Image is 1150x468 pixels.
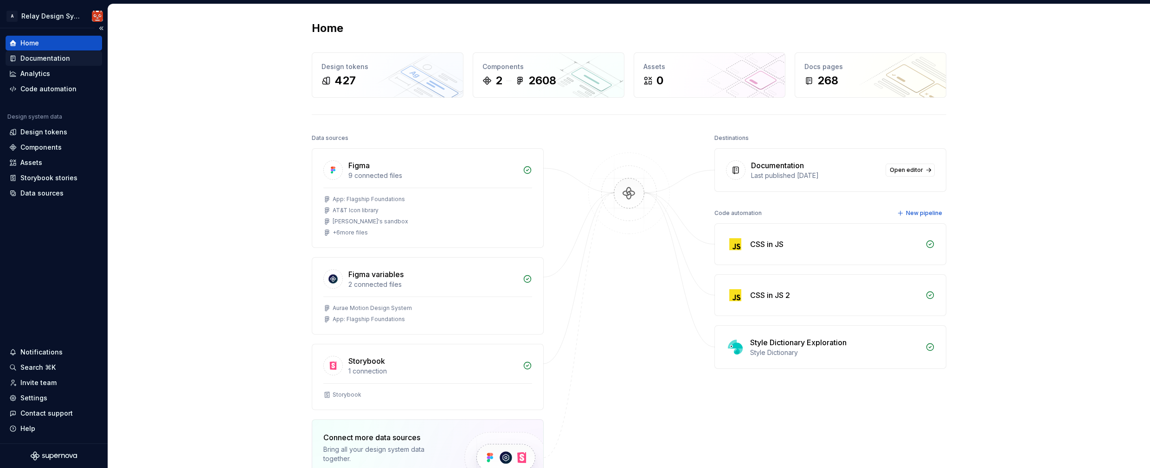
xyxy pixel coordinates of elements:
[95,22,108,35] button: Collapse sidebar
[6,360,102,375] button: Search ⌘K
[750,337,847,348] div: Style Dictionary Exploration
[6,11,18,22] div: A
[750,290,790,301] div: CSS in JS 2
[20,189,64,198] div: Data sources
[20,378,57,387] div: Invite team
[348,280,517,289] div: 2 connected files
[20,409,73,418] div: Contact support
[312,132,348,145] div: Data sources
[333,229,368,236] div: + 6 more files
[20,173,77,183] div: Storybook stories
[6,125,102,139] a: Design tokens
[323,445,449,463] div: Bring all your design system data together.
[528,73,556,88] div: 2608
[795,52,946,98] a: Docs pages268
[482,62,615,71] div: Components
[20,84,77,94] div: Code automation
[312,21,343,36] h2: Home
[6,36,102,51] a: Home
[20,424,35,433] div: Help
[6,421,102,436] button: Help
[20,348,63,357] div: Notifications
[6,82,102,96] a: Code automation
[656,73,663,88] div: 0
[348,160,370,171] div: Figma
[334,73,356,88] div: 427
[750,239,784,250] div: CSS in JS
[92,11,103,22] img: Heath
[7,113,62,120] div: Design system data
[20,363,56,372] div: Search ⌘K
[20,393,47,403] div: Settings
[6,155,102,170] a: Assets
[886,164,935,177] a: Open editor
[643,62,776,71] div: Assets
[333,316,405,323] div: App: Flagship Foundations
[312,52,463,98] a: Design tokens427
[750,348,920,357] div: Style Dictionary
[20,69,50,78] div: Analytics
[312,344,544,410] a: Storybook1 connectionStorybook
[348,355,385,367] div: Storybook
[348,171,517,180] div: 9 connected files
[323,432,449,443] div: Connect more data sources
[333,196,405,203] div: App: Flagship Foundations
[906,209,942,217] span: New pipeline
[20,158,42,167] div: Assets
[20,38,39,48] div: Home
[312,148,544,248] a: Figma9 connected filesApp: Flagship FoundationsAT&T Icon library[PERSON_NAME]'s sandbox+6more files
[6,391,102,405] a: Settings
[31,451,77,461] svg: Supernova Logo
[348,269,404,280] div: Figma variables
[6,186,102,201] a: Data sources
[6,51,102,66] a: Documentation
[890,166,923,174] span: Open editor
[6,66,102,81] a: Analytics
[20,54,70,63] div: Documentation
[321,62,454,71] div: Design tokens
[6,345,102,360] button: Notifications
[714,207,762,220] div: Code automation
[2,6,106,26] button: ARelay Design SystemHeath
[20,143,62,152] div: Components
[751,171,880,180] div: Last published [DATE]
[714,132,749,145] div: Destinations
[894,207,946,220] button: New pipeline
[333,218,408,225] div: [PERSON_NAME]'s sandbox
[6,375,102,390] a: Invite team
[751,160,804,171] div: Documentation
[634,52,785,98] a: Assets0
[473,52,624,98] a: Components22608
[348,367,517,376] div: 1 connection
[20,127,67,137] div: Design tokens
[6,406,102,421] button: Contact support
[333,304,412,312] div: Aurae Motion Design System
[495,73,502,88] div: 2
[6,171,102,185] a: Storybook stories
[804,62,937,71] div: Docs pages
[6,140,102,155] a: Components
[312,257,544,335] a: Figma variables2 connected filesAurae Motion Design SystemApp: Flagship Foundations
[817,73,838,88] div: 268
[21,12,81,21] div: Relay Design System
[333,207,379,214] div: AT&T Icon library
[333,391,361,398] div: Storybook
